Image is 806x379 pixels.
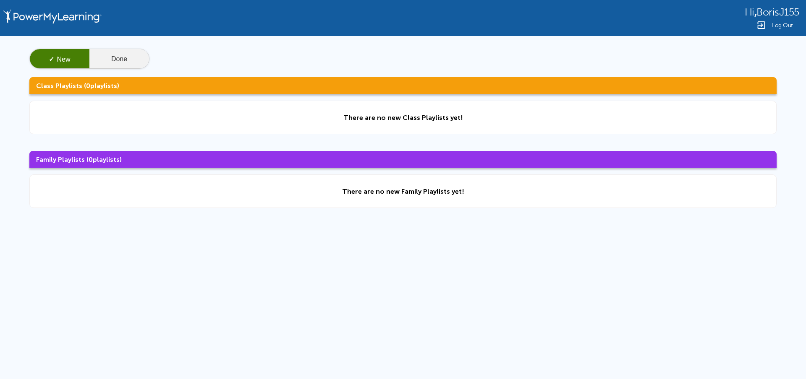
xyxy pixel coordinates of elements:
div: , [745,6,799,18]
h3: Family Playlists ( playlists) [29,151,777,168]
img: Logout Icon [756,20,766,30]
span: 0 [86,82,90,90]
span: BorisJ155 [756,7,799,18]
span: 0 [89,156,93,164]
span: Log Out [772,22,793,29]
button: Done [89,49,149,69]
div: There are no new Family Playlists yet! [342,187,464,195]
span: Hi [745,7,754,18]
h3: Class Playlists ( playlists) [29,77,777,94]
button: ✓New [30,49,89,69]
span: ✓ [49,56,54,63]
div: There are no new Class Playlists yet! [343,114,463,122]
